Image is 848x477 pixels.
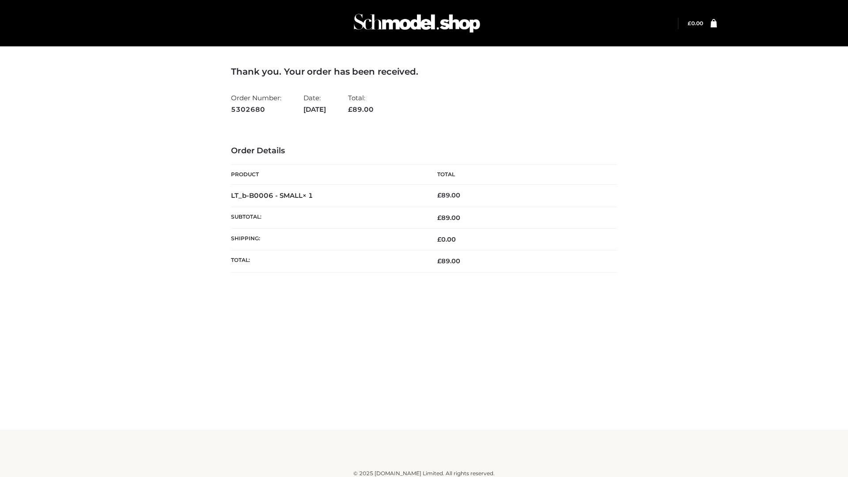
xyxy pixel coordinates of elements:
h3: Order Details [231,146,617,156]
span: 89.00 [437,257,460,265]
span: £ [437,235,441,243]
bdi: 0.00 [688,20,703,26]
li: Total: [348,90,374,117]
bdi: 89.00 [437,191,460,199]
span: £ [437,257,441,265]
h3: Thank you. Your order has been received. [231,66,617,77]
th: Total: [231,250,424,272]
strong: [DATE] [303,104,326,115]
img: Schmodel Admin 964 [351,6,483,41]
li: Order Number: [231,90,281,117]
th: Subtotal: [231,207,424,228]
strong: LT_b-B0006 - SMALL [231,191,313,200]
span: £ [437,214,441,222]
span: £ [348,105,352,114]
th: Total [424,165,617,185]
a: £0.00 [688,20,703,26]
th: Product [231,165,424,185]
bdi: 0.00 [437,235,456,243]
span: £ [437,191,441,199]
span: 89.00 [348,105,374,114]
li: Date: [303,90,326,117]
strong: 5302680 [231,104,281,115]
span: £ [688,20,691,26]
span: 89.00 [437,214,460,222]
strong: × 1 [303,191,313,200]
th: Shipping: [231,229,424,250]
